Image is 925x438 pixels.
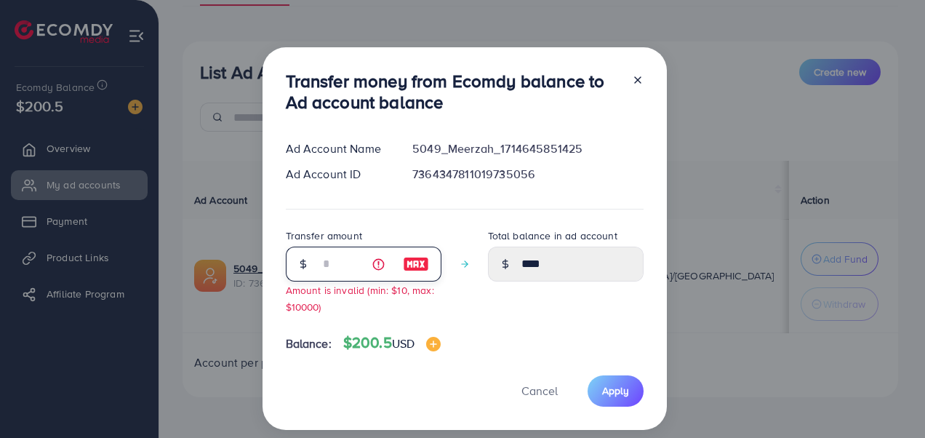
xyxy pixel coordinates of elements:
img: image [403,255,429,273]
div: 5049_Meerzah_1714645851425 [401,140,654,157]
div: Ad Account Name [274,140,401,157]
span: USD [392,335,415,351]
span: Balance: [286,335,332,352]
img: image [426,337,441,351]
span: Apply [602,383,629,398]
button: Cancel [503,375,576,407]
h3: Transfer money from Ecomdy balance to Ad account balance [286,71,620,113]
button: Apply [588,375,644,407]
span: Cancel [521,383,558,399]
label: Transfer amount [286,228,362,243]
iframe: Chat [863,373,914,427]
small: Amount is invalid (min: $10, max: $10000) [286,283,434,314]
label: Total balance in ad account [488,228,617,243]
div: 7364347811019735056 [401,166,654,183]
div: Ad Account ID [274,166,401,183]
h4: $200.5 [343,334,441,352]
